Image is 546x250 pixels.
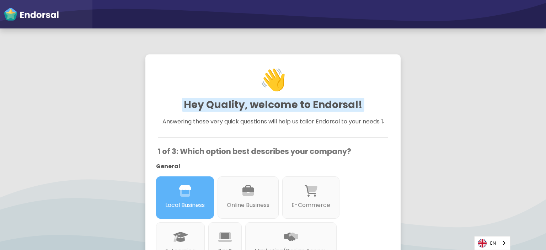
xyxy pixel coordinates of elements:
span: Hey Quality, welcome to Endorsal! [182,98,364,112]
p: Online Business [227,201,269,209]
aside: Language selected: English [474,236,510,250]
h1: 👋 [159,37,388,122]
span: Answering these very quick questions will help us tailor Endorsal to your needs ⤵︎ [162,117,384,126]
p: Local Business [165,201,205,209]
span: 1 of 3: Which option best describes your company? [158,146,351,156]
img: endorsal-logo-white@2x.png [4,7,59,21]
p: E-Commerce [291,201,330,209]
p: General [156,162,379,171]
div: Language [474,236,510,250]
a: EN [475,236,510,250]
